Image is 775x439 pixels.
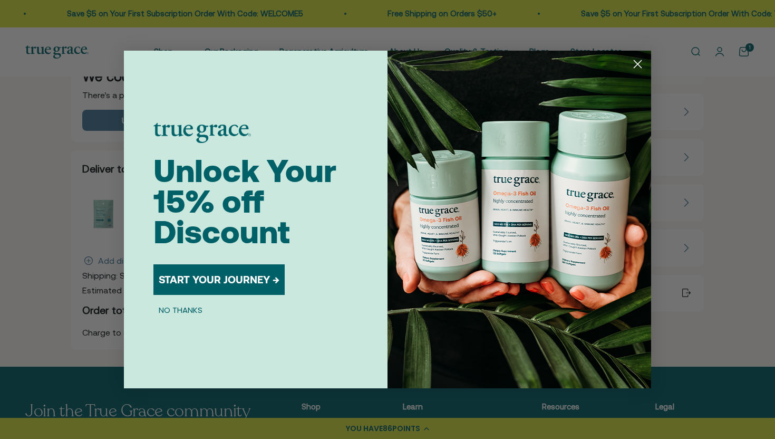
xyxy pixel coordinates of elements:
img: logo placeholder [153,123,251,143]
img: 098727d5-50f8-4f9b-9554-844bb8da1403.jpeg [387,51,651,388]
button: Close dialog [628,55,647,73]
button: START YOUR JOURNEY → [153,264,285,295]
button: NO THANKS [153,303,208,316]
span: Unlock Your 15% off Discount [153,152,336,250]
